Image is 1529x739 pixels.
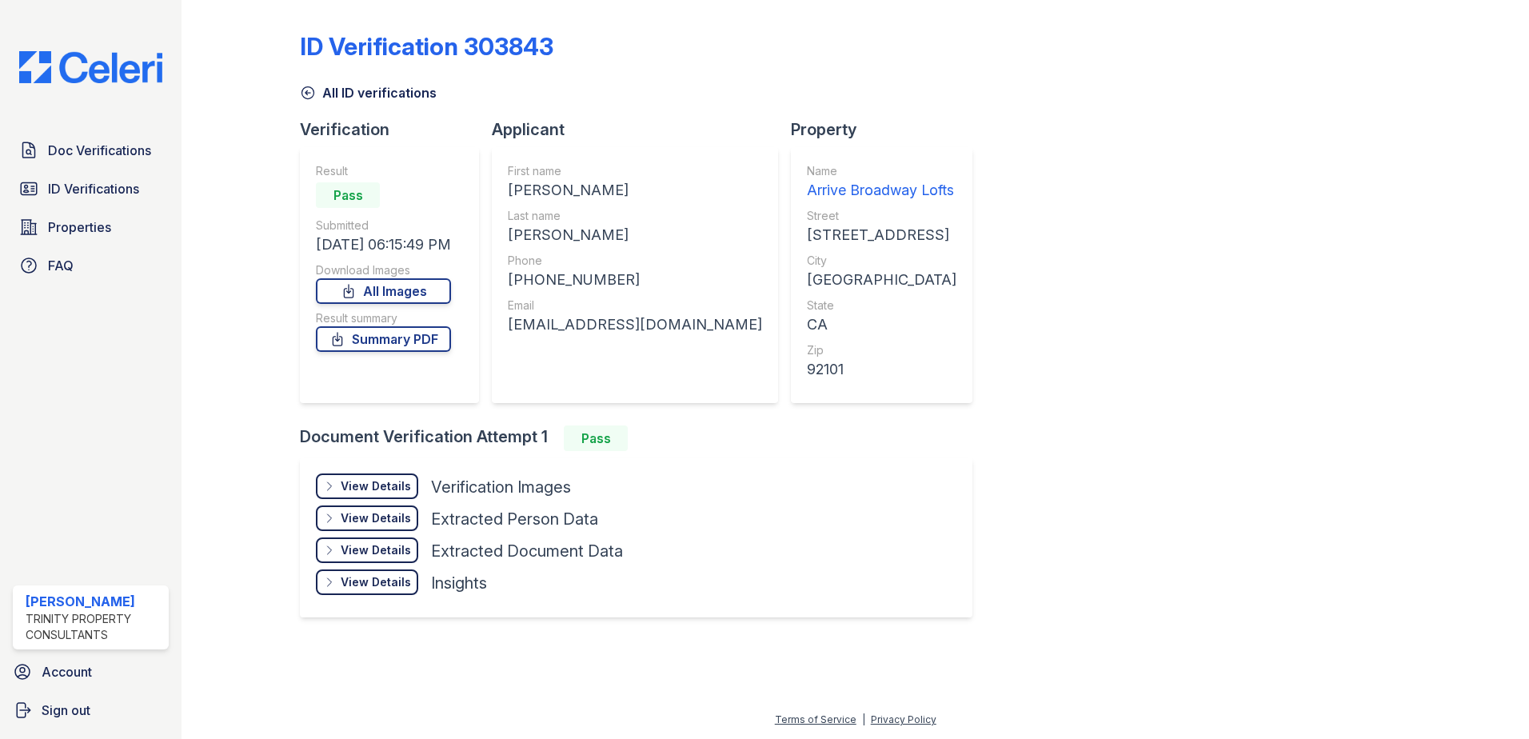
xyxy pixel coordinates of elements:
span: Properties [48,218,111,237]
div: View Details [341,510,411,526]
a: Sign out [6,694,175,726]
div: Trinity Property Consultants [26,611,162,643]
div: State [807,298,956,314]
a: Properties [13,211,169,243]
div: Result summary [316,310,451,326]
a: All ID verifications [300,83,437,102]
div: [DATE] 06:15:49 PM [316,234,451,256]
div: Download Images [316,262,451,278]
div: Applicant [492,118,791,141]
div: | [862,713,865,725]
a: FAQ [13,250,169,282]
a: Account [6,656,175,688]
div: Name [807,163,956,179]
img: CE_Logo_Blue-a8612792a0a2168367f1c8372b55b34899dd931a85d93a1a3d3e32e68fde9ad4.png [6,51,175,83]
div: First name [508,163,762,179]
div: [PERSON_NAME] [508,179,762,202]
div: Phone [508,253,762,269]
span: Account [42,662,92,681]
a: Privacy Policy [871,713,936,725]
span: Doc Verifications [48,141,151,160]
div: Property [791,118,985,141]
div: Email [508,298,762,314]
a: Name Arrive Broadway Lofts [807,163,956,202]
div: Verification Images [431,476,571,498]
div: Extracted Document Data [431,540,623,562]
div: View Details [341,542,411,558]
span: Sign out [42,701,90,720]
span: FAQ [48,256,74,275]
div: Last name [508,208,762,224]
a: Terms of Service [775,713,856,725]
a: ID Verifications [13,173,169,205]
div: Insights [431,572,487,594]
a: Summary PDF [316,326,451,352]
div: Arrive Broadway Lofts [807,179,956,202]
div: View Details [341,574,411,590]
div: City [807,253,956,269]
div: 92101 [807,358,956,381]
div: Document Verification Attempt 1 [300,425,985,451]
div: Pass [564,425,628,451]
div: [PERSON_NAME] [508,224,762,246]
div: View Details [341,478,411,494]
div: [PERSON_NAME] [26,592,162,611]
div: Zip [807,342,956,358]
span: ID Verifications [48,179,139,198]
div: [PHONE_NUMBER] [508,269,762,291]
div: Result [316,163,451,179]
a: All Images [316,278,451,304]
div: CA [807,314,956,336]
div: [STREET_ADDRESS] [807,224,956,246]
div: Street [807,208,956,224]
div: Pass [316,182,380,208]
div: ID Verification 303843 [300,32,553,61]
div: [GEOGRAPHIC_DATA] [807,269,956,291]
div: Verification [300,118,492,141]
a: Doc Verifications [13,134,169,166]
div: Submitted [316,218,451,234]
div: [EMAIL_ADDRESS][DOMAIN_NAME] [508,314,762,336]
div: Extracted Person Data [431,508,598,530]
